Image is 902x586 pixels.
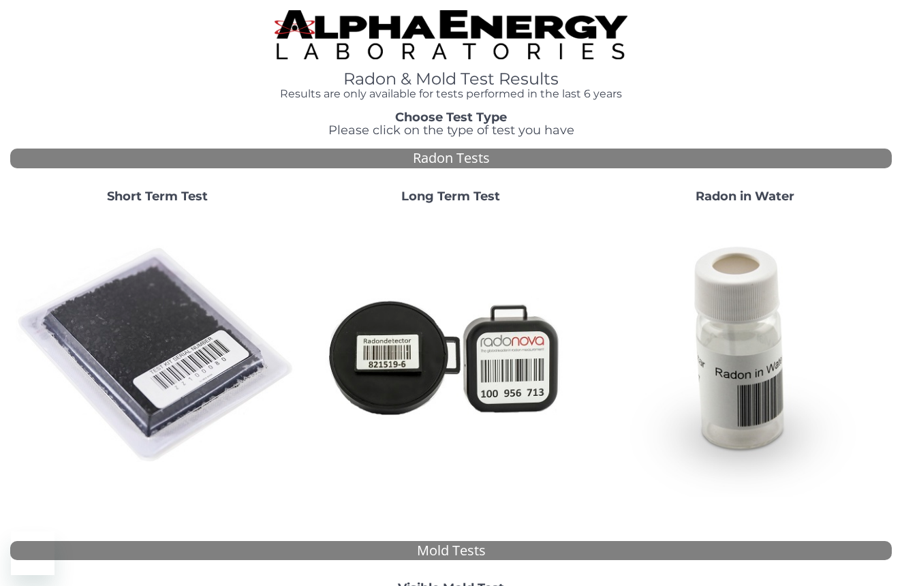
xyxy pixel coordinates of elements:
strong: Choose Test Type [395,110,507,125]
span: Please click on the type of test you have [328,123,574,138]
div: Mold Tests [10,541,892,561]
strong: Radon in Water [696,189,794,204]
iframe: Button to launch messaging window [11,531,55,575]
h1: Radon & Mold Test Results [275,70,627,88]
img: RadoninWater.jpg [604,214,886,497]
img: ShortTerm.jpg [16,214,298,497]
strong: Short Term Test [107,189,208,204]
h4: Results are only available for tests performed in the last 6 years [275,88,627,100]
img: Radtrak2vsRadtrak3.jpg [309,214,592,497]
img: TightCrop.jpg [275,10,627,59]
strong: Long Term Test [401,189,500,204]
div: Radon Tests [10,149,892,168]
